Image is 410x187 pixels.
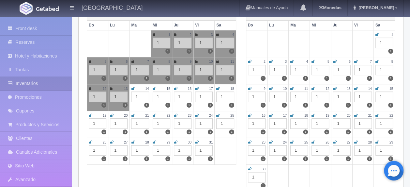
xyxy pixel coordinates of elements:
[261,156,266,161] label: 1
[145,87,149,91] small: 14
[248,65,266,75] div: 1
[388,49,393,54] label: 1
[229,49,234,54] label: 0
[248,172,266,182] div: 1
[388,129,393,134] label: 1
[165,103,170,108] label: 1
[187,156,191,161] label: 1
[324,156,329,161] label: 1
[166,87,170,91] small: 15
[126,60,128,63] small: 6
[283,87,287,91] small: 10
[354,145,372,156] div: 1
[187,103,191,108] label: 1
[391,33,393,37] small: 1
[123,103,128,108] label: 1
[349,60,351,63] small: 6
[261,76,266,81] label: 1
[246,21,267,30] th: Do
[216,65,234,75] div: 1
[103,114,106,117] small: 19
[368,114,372,117] small: 21
[145,114,149,117] small: 21
[101,76,106,81] label: 1
[282,76,287,81] label: 1
[388,103,393,108] label: 1
[290,92,308,102] div: 1
[354,92,372,102] div: 1
[208,49,213,54] label: 1
[103,87,106,91] small: 12
[375,145,393,156] div: 1
[303,129,308,134] label: 1
[324,129,329,134] label: 1
[195,118,213,129] div: 1
[311,145,329,156] div: 1
[195,38,213,48] div: 1
[188,114,191,117] small: 23
[346,156,351,161] label: 1
[391,60,393,63] small: 8
[89,92,106,102] div: 1
[311,92,329,102] div: 1
[264,87,266,91] small: 9
[215,21,236,30] th: Sa
[168,60,170,63] small: 8
[282,156,287,161] label: 1
[108,21,129,30] th: Lu
[346,103,351,108] label: 1
[389,141,393,144] small: 29
[211,33,213,37] small: 3
[290,145,308,156] div: 1
[131,145,149,156] div: 1
[174,38,191,48] div: 1
[331,21,352,30] th: Ju
[368,87,372,91] small: 14
[285,60,287,63] small: 3
[333,145,350,156] div: 1
[388,156,393,161] label: 1
[303,103,308,108] label: 1
[165,76,170,81] label: 1
[168,33,170,37] small: 1
[229,129,234,134] label: 1
[187,76,191,81] label: 1
[311,118,329,129] div: 1
[208,103,213,108] label: 1
[165,156,170,161] label: 1
[153,65,170,75] div: 1
[269,65,287,75] div: 1
[248,92,266,102] div: 1
[123,76,128,81] label: 1
[290,65,308,75] div: 1
[190,33,191,37] small: 2
[229,76,234,81] label: 1
[232,33,234,37] small: 4
[352,21,373,30] th: Vi
[209,141,213,144] small: 31
[375,65,393,75] div: 1
[375,92,393,102] div: 1
[123,129,128,134] label: 1
[346,129,351,134] label: 1
[303,156,308,161] label: 1
[306,60,308,63] small: 4
[87,21,108,30] th: Do
[188,141,191,144] small: 30
[165,129,170,134] label: 1
[333,65,350,75] div: 1
[174,92,191,102] div: 1
[269,145,287,156] div: 1
[195,65,213,75] div: 1
[375,118,393,129] div: 1
[230,60,234,63] small: 11
[248,145,266,156] div: 1
[153,118,170,129] div: 1
[230,114,234,117] small: 25
[36,6,59,11] img: Getabed
[89,145,106,156] div: 1
[209,87,213,91] small: 17
[124,114,128,117] small: 20
[354,118,372,129] div: 1
[216,118,234,129] div: 1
